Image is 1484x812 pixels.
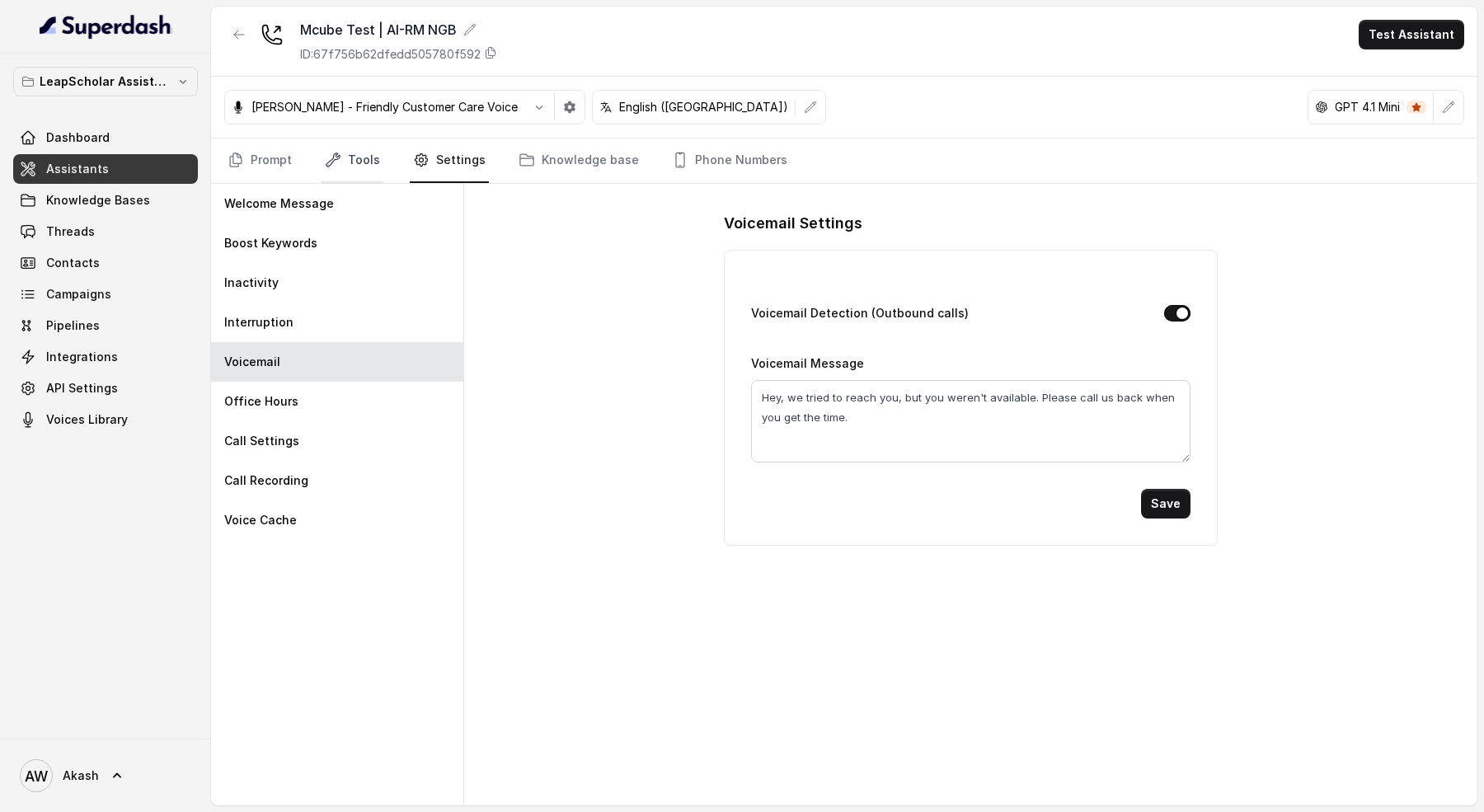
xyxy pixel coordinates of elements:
[224,275,279,291] p: Inactivity
[46,317,100,334] span: Pipelines
[224,472,308,489] p: Call Recording
[46,380,118,397] span: API Settings
[224,354,280,370] p: Voicemail
[669,138,791,183] a: Phone Numbers
[46,349,118,365] span: Integrations
[724,210,1217,237] h1: Voicemail Settings
[25,767,48,785] text: AW
[40,13,172,40] img: light.svg
[224,433,299,449] p: Call Settings
[1359,20,1464,49] button: Test Assistant
[13,279,198,309] a: Campaigns
[515,138,642,183] a: Knowledge base
[751,380,1190,462] textarea: Hey, we tried to reach you, but you weren't available. Please call us back when you get the time.
[13,373,198,403] a: API Settings
[46,223,95,240] span: Threads
[46,161,109,177] span: Assistants
[224,138,1464,183] nav: Tabs
[13,185,198,215] a: Knowledge Bases
[322,138,383,183] a: Tools
[224,393,298,410] p: Office Hours
[1141,489,1190,519] button: Save
[40,72,171,92] p: LeapScholar Assistant
[224,195,334,212] p: Welcome Message
[13,405,198,434] a: Voices Library
[13,753,198,799] a: Akash
[13,217,198,246] a: Threads
[46,286,111,303] span: Campaigns
[13,154,198,184] a: Assistants
[46,411,128,428] span: Voices Library
[224,314,294,331] p: Interruption
[251,99,518,115] p: [PERSON_NAME] - Friendly Customer Care Voice
[619,99,788,115] p: English ([GEOGRAPHIC_DATA])
[1335,99,1400,115] p: GPT 4.1 Mini
[13,123,198,153] a: Dashboard
[751,356,864,370] label: Voicemail Message
[13,67,198,96] button: LeapScholar Assistant
[13,342,198,372] a: Integrations
[224,235,317,251] p: Boost Keywords
[224,512,297,528] p: Voice Cache
[46,255,100,271] span: Contacts
[1315,101,1328,114] svg: openai logo
[751,303,969,323] label: Voicemail Detection (Outbound calls)
[224,138,295,183] a: Prompt
[300,20,497,40] div: Mcube Test | AI-RM NGB
[46,192,150,209] span: Knowledge Bases
[410,138,489,183] a: Settings
[63,767,99,784] span: Akash
[46,129,110,146] span: Dashboard
[13,248,198,278] a: Contacts
[300,46,481,63] p: ID: 67f756b62dfedd505780f592
[13,311,198,340] a: Pipelines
